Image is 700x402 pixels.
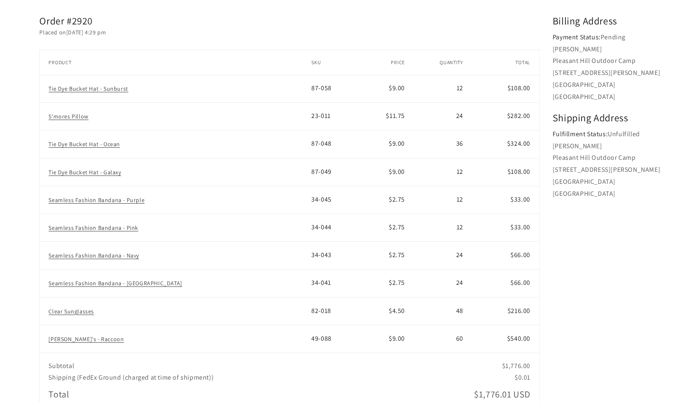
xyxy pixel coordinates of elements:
a: Tie Dye Bucket Hat - Ocean [49,140,120,148]
td: 12 [414,186,472,214]
span: $2.75 [389,250,405,259]
p: Unfulfilled [553,128,660,140]
td: 87-048 [311,130,364,158]
td: 60 [414,325,472,353]
span: $11.75 [386,111,405,120]
td: 24 [414,270,472,297]
th: Total [472,50,539,75]
td: $282.00 [472,103,539,130]
td: 34-043 [311,242,364,270]
span: $2.75 [389,278,405,287]
td: $216.00 [472,297,539,325]
span: $9.00 [389,334,405,343]
td: 12 [414,214,472,242]
h2: Shipping Address [553,111,660,124]
td: 49-088 [311,325,364,353]
td: $1,776.00 [472,353,539,372]
td: 34-041 [311,270,364,297]
p: [PERSON_NAME] Pleasant Hill Outdoor Camp [STREET_ADDRESS][PERSON_NAME] [GEOGRAPHIC_DATA] [GEOGRAP... [553,140,660,200]
td: 12 [414,75,472,103]
span: $9.00 [389,139,405,148]
td: 12 [414,158,472,186]
td: $108.00 [472,75,539,103]
td: 34-044 [311,214,364,242]
td: 23-011 [311,103,364,130]
td: $33.00 [472,186,539,214]
a: Tie Dye Bucket Hat - Galaxy [49,169,121,176]
span: $9.00 [389,167,405,176]
a: S'mores Pillow [49,113,89,120]
th: SKU [311,50,364,75]
strong: Fulfillment Status: [553,130,608,138]
a: Seamless Fashion Bandana - [GEOGRAPHIC_DATA] [49,279,182,287]
span: $4.50 [389,306,405,315]
th: Quantity [414,50,472,75]
td: 36 [414,130,472,158]
td: $66.00 [472,242,539,270]
td: $324.00 [472,130,539,158]
p: [PERSON_NAME] Pleasant Hill Outdoor Camp [STREET_ADDRESS][PERSON_NAME] [GEOGRAPHIC_DATA] [GEOGRAP... [553,43,660,103]
h2: Billing Address [553,14,660,27]
td: Shipping (FedEx Ground (charged at time of shipment)) [40,372,473,383]
td: $0.01 [472,372,539,383]
a: Tie Dye Bucket Hat - Sunburst [49,85,128,92]
td: 24 [414,242,472,270]
td: 87-049 [311,158,364,186]
p: Pending [553,31,660,43]
time: [DATE] 4:29 pm [66,29,106,36]
a: Seamless Fashion Bandana - Navy [49,252,140,259]
td: 34-045 [311,186,364,214]
p: Placed on [40,27,540,38]
th: Product [40,50,312,75]
a: Clear Sunglasses [49,308,94,315]
td: 48 [414,297,472,325]
strong: Payment Status: [553,33,601,41]
span: $2.75 [389,195,405,204]
a: Seamless Fashion Bandana - Purple [49,196,145,204]
h2: Order #2920 [40,14,540,27]
td: Subtotal [40,353,473,372]
td: 24 [414,103,472,130]
td: $108.00 [472,158,539,186]
td: 87-058 [311,75,364,103]
a: [PERSON_NAME]'s - Raccoon [49,335,124,343]
span: $9.00 [389,84,405,92]
td: $33.00 [472,214,539,242]
th: Price [364,50,414,75]
td: $540.00 [472,325,539,353]
td: 82-018 [311,297,364,325]
span: $2.75 [389,223,405,231]
td: $66.00 [472,270,539,297]
a: Seamless Fashion Bandana - Pink [49,224,139,231]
